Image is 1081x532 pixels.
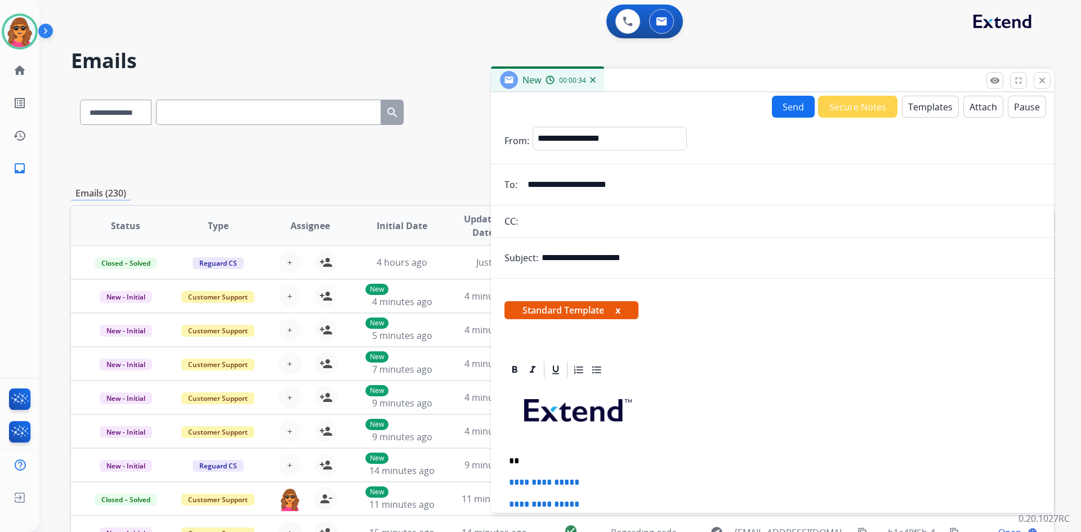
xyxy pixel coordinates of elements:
mat-icon: fullscreen [1013,75,1024,86]
mat-icon: home [13,64,26,77]
span: + [287,289,292,303]
button: + [279,352,301,375]
mat-icon: inbox [13,162,26,175]
span: 9 minutes ago [372,397,432,409]
span: + [287,391,292,404]
p: To: [504,178,517,191]
span: Just now [476,256,512,269]
div: Ordered List [570,361,587,378]
span: Assignee [291,219,330,233]
span: Customer Support [181,291,254,303]
span: 14 minutes ago [369,464,435,477]
span: 7 minutes ago [372,363,432,375]
span: 9 minutes ago [372,431,432,443]
span: 4 minutes ago [464,324,525,336]
p: New [365,453,388,464]
button: Pause [1008,96,1046,118]
span: Type [208,219,229,233]
span: Updated Date [458,212,509,239]
mat-icon: person_add [319,424,333,438]
span: New - Initial [100,392,152,404]
p: New [365,351,388,363]
button: Templates [902,96,959,118]
mat-icon: person_add [319,289,333,303]
span: New - Initial [100,359,152,370]
span: New - Initial [100,460,152,472]
span: New - Initial [100,325,152,337]
mat-icon: person_add [319,323,333,337]
mat-icon: person_add [319,357,333,370]
span: 5 minutes ago [372,329,432,342]
span: Reguard CS [193,257,244,269]
span: 4 minutes ago [464,425,525,437]
span: 4 minutes ago [464,391,525,404]
span: Customer Support [181,392,254,404]
span: Closed – Solved [95,257,157,269]
p: New [365,486,388,498]
div: Bold [506,361,523,378]
span: Closed – Solved [95,494,157,506]
span: + [287,424,292,438]
span: 4 minutes ago [464,290,525,302]
button: + [279,319,301,341]
span: 4 hours ago [377,256,427,269]
span: Customer Support [181,426,254,438]
mat-icon: search [386,106,399,119]
h2: Emails [71,50,1054,72]
img: avatar [4,16,35,47]
mat-icon: person_add [319,458,333,472]
p: Emails (230) [71,186,131,200]
span: Initial Date [377,219,427,233]
p: 0.20.1027RC [1019,512,1070,525]
span: + [287,256,292,269]
span: Customer Support [181,494,254,506]
span: + [287,357,292,370]
span: 11 minutes ago [462,493,527,505]
p: New [365,385,388,396]
span: New - Initial [100,426,152,438]
span: Customer Support [181,325,254,337]
button: + [279,386,301,409]
mat-icon: list_alt [13,96,26,110]
p: CC: [504,214,518,228]
button: Attach [963,96,1003,118]
button: + [279,251,301,274]
mat-icon: close [1037,75,1047,86]
span: 00:00:34 [559,76,586,85]
button: Secure Notes [818,96,897,118]
span: New [522,74,541,86]
span: 11 minutes ago [369,498,435,511]
img: agent-avatar [279,488,301,511]
span: + [287,458,292,472]
span: Reguard CS [193,460,244,472]
span: Customer Support [181,359,254,370]
div: Italic [524,361,541,378]
span: New - Initial [100,291,152,303]
span: 4 minutes ago [464,357,525,370]
span: 9 minutes ago [464,459,525,471]
button: Send [772,96,815,118]
span: Status [111,219,140,233]
p: Subject: [504,251,538,265]
mat-icon: person_add [319,391,333,404]
button: x [615,303,620,317]
span: 4 minutes ago [372,296,432,308]
mat-icon: remove_red_eye [990,75,1000,86]
span: Standard Template [504,301,638,319]
button: + [279,454,301,476]
div: Bullet List [588,361,605,378]
mat-icon: person_remove [319,492,333,506]
span: + [287,323,292,337]
mat-icon: history [13,129,26,142]
p: New [365,419,388,430]
button: + [279,285,301,307]
p: From: [504,134,529,147]
button: + [279,420,301,442]
div: Underline [547,361,564,378]
p: New [365,318,388,329]
p: New [365,284,388,295]
mat-icon: person_add [319,256,333,269]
